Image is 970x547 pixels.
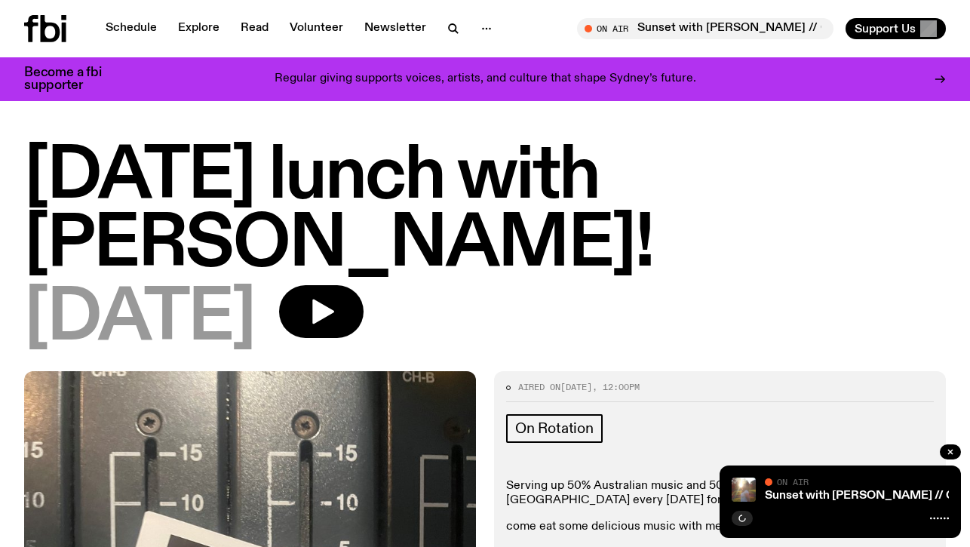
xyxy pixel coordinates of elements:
[169,18,229,39] a: Explore
[592,381,640,393] span: , 12:00pm
[506,479,934,508] p: Serving up 50% Australian music and 50% of that from here in [GEOGRAPHIC_DATA] every [DATE] for y...
[518,381,560,393] span: Aired on
[281,18,352,39] a: Volunteer
[506,520,934,534] p: come eat some delicious music with me!
[97,18,166,39] a: Schedule
[24,66,121,92] h3: Become a fbi supporter
[560,381,592,393] span: [DATE]
[846,18,946,39] button: Support Us
[24,285,255,353] span: [DATE]
[777,477,809,487] span: On Air
[355,18,435,39] a: Newsletter
[24,143,946,279] h1: [DATE] lunch with [PERSON_NAME]!
[506,414,603,443] a: On Rotation
[515,420,594,437] span: On Rotation
[232,18,278,39] a: Read
[855,22,916,35] span: Support Us
[577,18,833,39] button: On AirSunset with [PERSON_NAME] // Guest Mix: [PERSON_NAME]
[275,72,696,86] p: Regular giving supports voices, artists, and culture that shape Sydney’s future.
